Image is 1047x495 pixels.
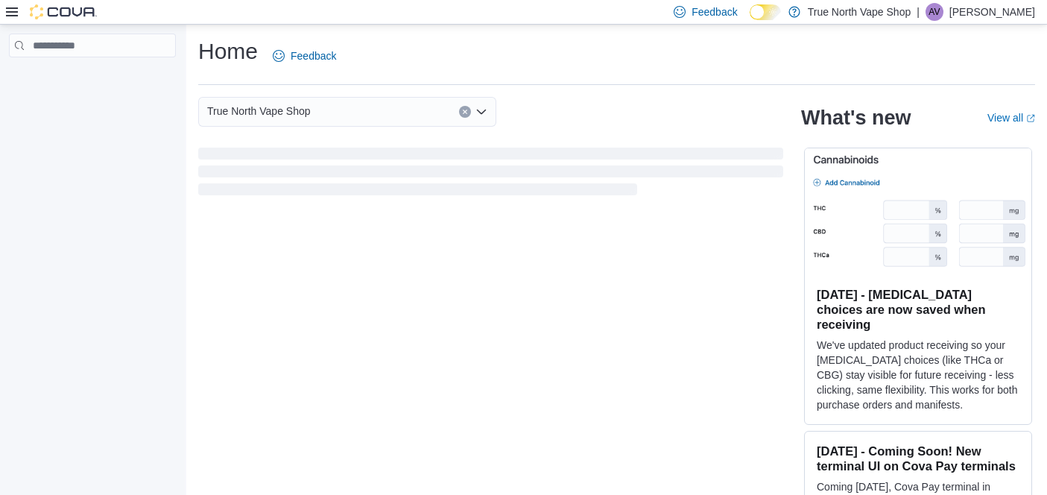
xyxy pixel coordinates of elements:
[987,112,1035,124] a: View allExternal link
[750,20,750,21] span: Dark Mode
[198,37,258,66] h1: Home
[917,3,920,21] p: |
[207,102,311,120] span: True North Vape Shop
[30,4,97,19] img: Cova
[459,106,471,118] button: Clear input
[692,4,737,19] span: Feedback
[817,287,1019,332] h3: [DATE] - [MEDICAL_DATA] choices are now saved when receiving
[291,48,336,63] span: Feedback
[926,3,943,21] div: AndrewOS Vape
[817,338,1019,412] p: We've updated product receiving so your [MEDICAL_DATA] choices (like THCa or CBG) stay visible fo...
[808,3,911,21] p: True North Vape Shop
[929,3,940,21] span: AV
[750,4,781,20] input: Dark Mode
[9,60,176,96] nav: Complex example
[198,151,783,198] span: Loading
[267,41,342,71] a: Feedback
[801,106,911,130] h2: What's new
[1026,114,1035,123] svg: External link
[817,444,1019,473] h3: [DATE] - Coming Soon! New terminal UI on Cova Pay terminals
[949,3,1035,21] p: [PERSON_NAME]
[475,106,487,118] button: Open list of options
